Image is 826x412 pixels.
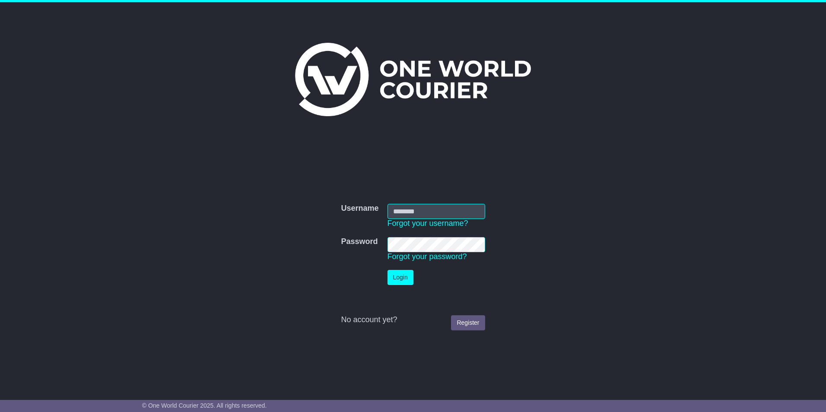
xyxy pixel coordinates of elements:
a: Forgot your username? [388,219,468,228]
div: No account yet? [341,315,485,325]
button: Login [388,270,413,285]
label: Username [341,204,378,213]
img: One World [295,43,531,116]
a: Forgot your password? [388,252,467,261]
span: © One World Courier 2025. All rights reserved. [142,402,267,409]
a: Register [451,315,485,330]
label: Password [341,237,378,247]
